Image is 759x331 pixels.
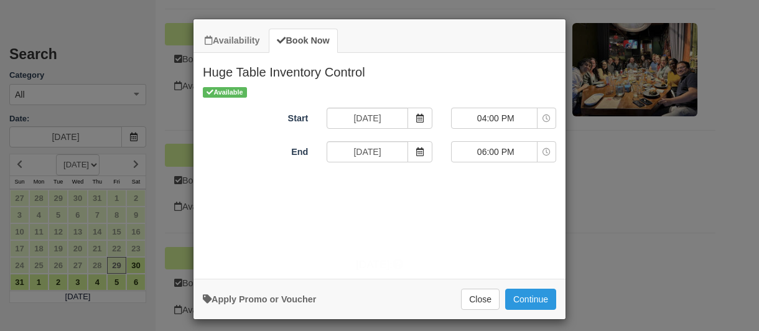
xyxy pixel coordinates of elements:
[461,289,500,310] button: Close
[193,53,566,273] div: Item Modal
[505,289,556,310] button: Add to Booking
[203,294,316,304] a: Apply Voucher
[203,87,247,98] span: Available
[193,108,317,125] label: Start
[269,29,337,53] a: Book Now
[193,141,317,159] label: End
[193,53,566,85] h2: Huge Table Inventory Control
[452,146,540,158] span: 06:00 PM
[193,257,566,273] div: [DATE]:
[452,112,540,124] span: 04:00 PM
[197,29,268,53] a: Availability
